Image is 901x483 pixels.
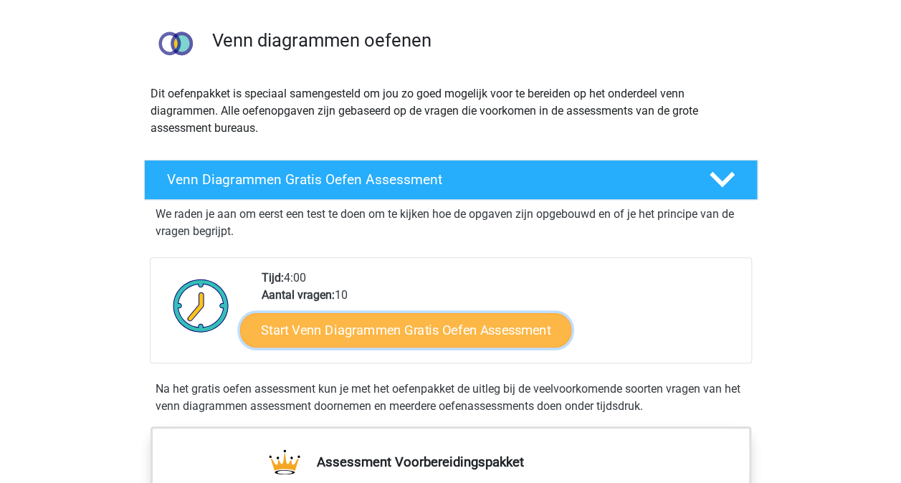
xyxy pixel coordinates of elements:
[138,160,763,200] a: Venn Diagrammen Gratis Oefen Assessment
[150,381,752,415] div: Na het gratis oefen assessment kun je met het oefenpakket de uitleg bij de veelvoorkomende soorte...
[262,271,284,284] b: Tijd:
[165,269,237,341] img: Klok
[240,313,571,348] a: Start Venn Diagrammen Gratis Oefen Assessment
[156,206,746,240] p: We raden je aan om eerst een test te doen om te kijken hoe de opgaven zijn opgebouwd en of je het...
[167,171,686,188] h4: Venn Diagrammen Gratis Oefen Assessment
[212,29,746,52] h3: Venn diagrammen oefenen
[251,269,750,363] div: 4:00 10
[151,85,751,137] p: Dit oefenpakket is speciaal samengesteld om jou zo goed mogelijk voor te bereiden op het onderdee...
[145,13,206,74] img: venn diagrammen
[262,288,335,302] b: Aantal vragen:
